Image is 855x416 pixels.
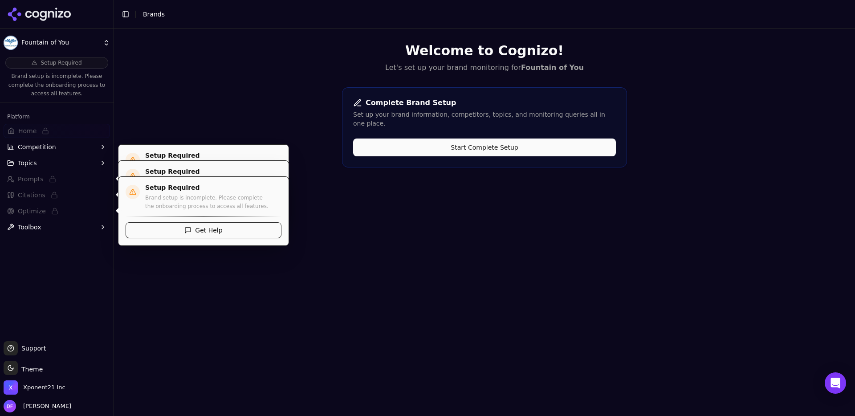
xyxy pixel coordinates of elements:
[4,140,110,154] button: Competition
[143,10,165,19] nav: breadcrumb
[4,380,65,395] button: Open organization switcher
[145,194,281,211] p: Brand setup is incomplete. Please complete the onboarding process to access all features.
[23,383,65,392] span: Xponent21 Inc
[4,400,71,412] button: Open user button
[18,126,37,135] span: Home
[21,39,99,47] span: Fountain of You
[18,143,56,151] span: Competition
[18,175,44,184] span: Prompts
[18,159,37,167] span: Topics
[4,110,110,124] div: Platform
[195,226,222,235] span: Get Help
[145,184,281,192] h4: Setup Required
[4,400,16,412] img: Drew Faithful
[18,223,41,232] span: Toolbox
[4,380,18,395] img: Xponent21 Inc
[342,62,627,73] p: Let's set up your brand monitoring for
[4,36,18,50] img: Fountain of You
[143,11,165,18] span: Brands
[521,63,584,72] strong: Fountain of You
[342,43,627,59] h1: Welcome to Cognizo!
[18,191,45,200] span: Citations
[4,156,110,170] button: Topics
[18,366,43,373] span: Theme
[353,110,616,128] div: Set up your brand information, competitors, topics, and monitoring queries all in one place.
[18,344,46,353] span: Support
[4,220,110,234] button: Toolbox
[126,222,281,238] button: Get Help
[5,72,108,98] p: Brand setup is incomplete. Please complete the onboarding process to access all features.
[353,98,616,107] div: Complete Brand Setup
[353,139,616,156] button: Start Complete Setup
[145,152,281,160] h4: Setup Required
[825,372,846,394] div: Open Intercom Messenger
[41,59,81,66] span: Setup Required
[20,402,71,410] span: [PERSON_NAME]
[145,168,281,176] h4: Setup Required
[18,207,46,216] span: Optimize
